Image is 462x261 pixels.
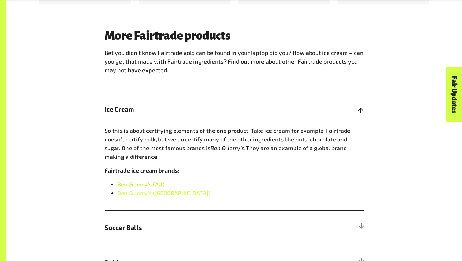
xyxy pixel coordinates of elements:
[210,144,246,151] span: Ben & Jerry’s.
[105,222,299,232] span: Soccer Balls
[105,29,364,42] h3: More Fairtrade products
[105,167,180,174] strong: Fairtrade ice cream brands:
[105,144,347,160] span: They are an example of a global brand making a difference.
[105,127,350,151] span: So this is about certifying elements of the one product. Take ice cream for example, Fairtrade do...
[105,49,364,74] span: Bet you didn’t know Fairtrade gold can be found in your laptop did you? How about ice cream – can...
[105,104,299,114] span: Ice Cream
[117,189,210,196] a: Ben & Jerry’s ([GEOGRAPHIC_DATA])
[117,181,164,188] a: Ben & Jerry’s (AU)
